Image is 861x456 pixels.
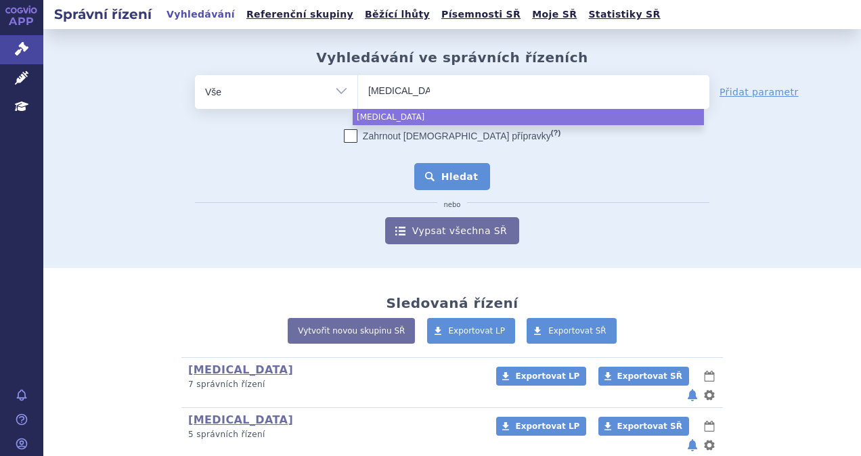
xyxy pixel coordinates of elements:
span: Exportovat LP [515,371,579,381]
span: Exportovat SŘ [548,326,606,336]
h2: Správní řízení [43,5,162,24]
a: [MEDICAL_DATA] [188,363,293,376]
a: Exportovat SŘ [527,318,617,344]
a: Statistiky SŘ [584,5,664,24]
button: notifikace [686,387,699,403]
a: [MEDICAL_DATA] [188,413,293,426]
abbr: (?) [551,129,560,137]
h2: Vyhledávání ve správních řízeních [316,49,588,66]
span: Exportovat LP [515,421,579,431]
a: Vytvořit novou skupinu SŘ [288,318,415,344]
span: Exportovat SŘ [617,421,682,431]
a: Exportovat LP [496,367,586,386]
a: Vypsat všechna SŘ [385,217,519,244]
h2: Sledovaná řízení [386,295,518,311]
button: nastavení [703,387,716,403]
i: nebo [437,201,468,209]
li: [MEDICAL_DATA] [353,109,704,125]
p: 7 správních řízení [188,379,479,390]
button: Hledat [414,163,491,190]
button: lhůty [703,418,716,434]
button: lhůty [703,368,716,384]
label: Zahrnout [DEMOGRAPHIC_DATA] přípravky [344,129,560,143]
span: Exportovat SŘ [617,371,682,381]
p: 5 správních řízení [188,429,479,440]
a: Přidat parametr [720,85,799,99]
a: Exportovat LP [427,318,516,344]
a: Exportovat LP [496,417,586,436]
a: Vyhledávání [162,5,239,24]
span: Exportovat LP [449,326,506,336]
a: Písemnosti SŘ [437,5,525,24]
a: Moje SŘ [528,5,581,24]
a: Běžící lhůty [361,5,434,24]
a: Referenční skupiny [242,5,357,24]
a: Exportovat SŘ [598,367,689,386]
button: notifikace [686,437,699,453]
button: nastavení [703,437,716,453]
a: Exportovat SŘ [598,417,689,436]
